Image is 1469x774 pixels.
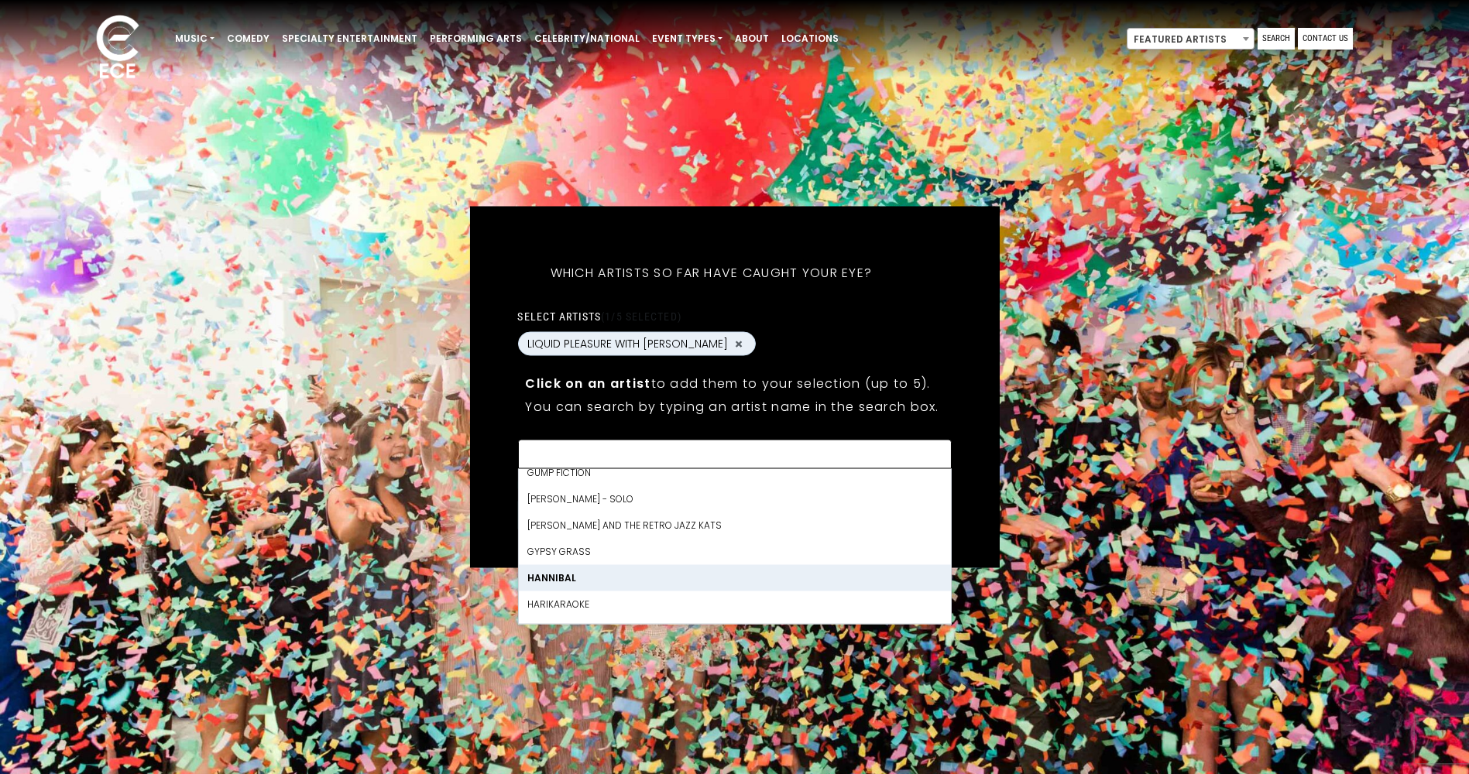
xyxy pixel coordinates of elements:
li: HariKaraoke [518,591,950,618]
a: Celebrity/National [528,26,646,52]
span: Featured Artists [1127,28,1254,50]
h5: Which artists so far have caught your eye? [517,245,904,301]
li: [PERSON_NAME] - Solo [518,486,950,512]
a: About [729,26,775,52]
a: Contact Us [1298,28,1353,50]
li: Gump Fiction [518,460,950,486]
li: Gypsy Grass [518,539,950,565]
span: Featured Artists [1127,29,1254,50]
textarea: Search [527,450,941,464]
li: Harlem Gospel Choir [518,618,950,644]
a: Search [1258,28,1295,50]
li: Hannibal [518,565,950,591]
a: Event Types [646,26,729,52]
a: Specialty Entertainment [276,26,424,52]
span: LIQUID PLEASURE WITH [PERSON_NAME] [527,336,728,352]
p: You can search by typing an artist name in the search box. [525,397,943,416]
li: [PERSON_NAME] and the Retro Jazz Kats [518,512,950,539]
a: Music [169,26,221,52]
span: (1/5 selected) [601,310,681,323]
label: Select artists [517,310,681,324]
a: Locations [775,26,845,52]
a: Performing Arts [424,26,528,52]
a: Comedy [221,26,276,52]
p: to add them to your selection (up to 5). [525,374,943,393]
strong: Click on an artist [525,375,650,392]
img: ece_new_logo_whitev2-1.png [79,11,156,86]
button: Remove LIQUID PLEASURE WITH KENNY MANN [733,337,745,351]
